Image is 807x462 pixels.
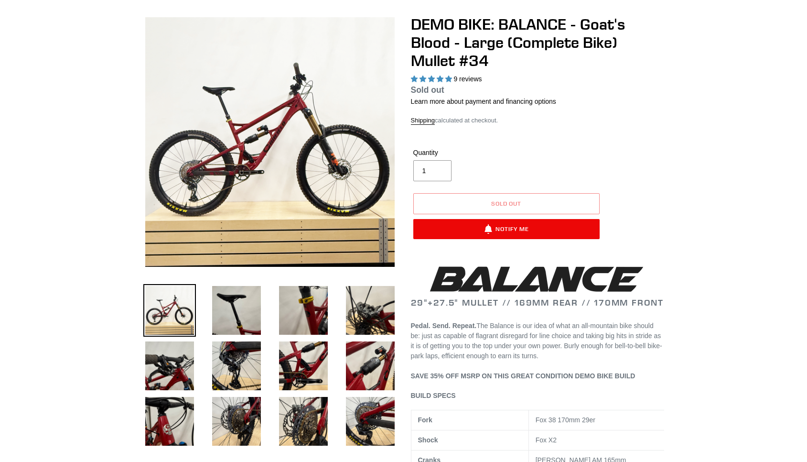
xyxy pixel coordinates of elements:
img: Load image into Gallery viewer, DEMO BIKE: BALANCE - Goat&#39;s Blood - Large (Complete Bike) Mul... [344,284,397,337]
img: Load image into Gallery viewer, DEMO BIKE: BALANCE - Goat&#39;s Blood - Large (Complete Bike) Mul... [143,340,196,392]
span: Sold out [411,85,444,95]
img: Load image into Gallery viewer, DEMO BIKE: BALANCE - Goat&#39;s Blood - Large (Complete Bike) Mul... [143,284,196,337]
a: Learn more about payment and financing options [411,98,556,105]
button: Sold out [413,193,600,214]
img: Load image into Gallery viewer, DEMO BIKE: BALANCE - Goat&#39;s Blood - Large (Complete Bike) Mul... [143,395,196,448]
span: Fox X2 [536,436,557,444]
span: BUILD SPECS [411,392,456,399]
img: Load image into Gallery viewer, DEMO BIKE: BALANCE - Goat&#39;s Blood - Large (Complete Bike) Mul... [277,395,330,448]
div: calculated at checkout. [411,116,664,125]
img: Load image into Gallery viewer, DEMO BIKE: BALANCE - Goat&#39;s Blood - Large (Complete Bike) Mul... [277,284,330,337]
p: The Balance is our idea of what an all-mountain bike should be: just as capable of flagrant disre... [411,321,664,381]
img: Load image into Gallery viewer, DEMO BIKE: BALANCE - Goat&#39;s Blood - Large (Complete Bike) Mul... [344,340,397,392]
a: Shipping [411,117,435,125]
span: SAVE 35% OFF MSRP ON THIS GREAT CONDITION DEMO BIKE BUILD [411,372,635,380]
h2: 29"+27.5" MULLET // 169MM REAR // 170MM FRONT [411,263,664,308]
img: Load image into Gallery viewer, DEMO BIKE: BALANCE - Goat&#39;s Blood - Large (Complete Bike) Mul... [210,284,263,337]
b: Fork [418,416,432,424]
b: Pedal. Send. Repeat. [411,322,477,330]
img: Load image into Gallery viewer, DEMO BIKE: BALANCE - Goat&#39;s Blood - Large (Complete Bike) Mul... [344,395,397,448]
img: Load image into Gallery viewer, DEMO BIKE: BALANCE - Goat&#39;s Blood - Large (Complete Bike) Mul... [210,340,263,392]
button: Notify Me [413,219,600,239]
span: 5.00 stars [411,75,454,83]
b: Shock [418,436,438,444]
span: 9 reviews [453,75,482,83]
img: Load image into Gallery viewer, DEMO BIKE: BALANCE - Goat&#39;s Blood - Large (Complete Bike) Mul... [210,395,263,448]
span: Fox 38 170mm 29er [536,416,595,424]
img: Load image into Gallery viewer, DEMO BIKE: BALANCE - Goat&#39;s Blood - Large (Complete Bike) Mul... [277,340,330,392]
img: DEMO BIKE: BALANCE - Goat's Blood - Large (Complete Bike) Mullet #34 [145,17,395,267]
span: Sold out [491,200,522,207]
label: Quantity [413,148,504,158]
h1: DEMO BIKE: BALANCE - Goat's Blood - Large (Complete Bike) Mullet #34 [411,15,664,70]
